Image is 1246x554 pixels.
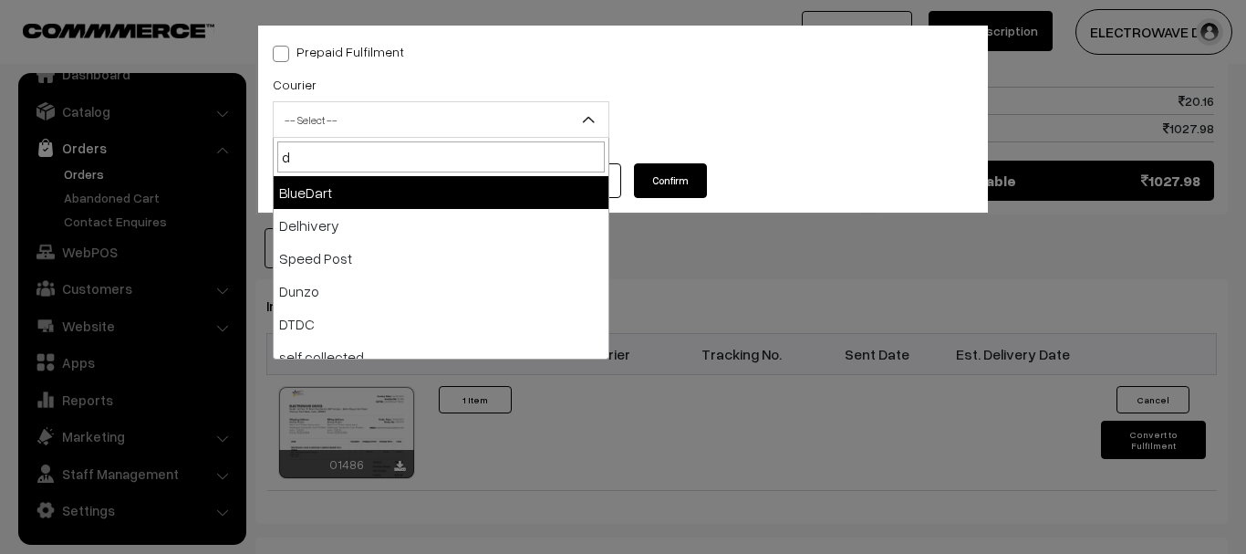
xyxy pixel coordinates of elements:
[634,163,707,198] button: Confirm
[274,104,608,136] span: -- Select --
[274,209,608,242] li: Delhivery
[273,101,609,138] span: -- Select --
[274,340,608,373] li: self collected
[274,176,608,209] li: BlueDart
[273,75,317,94] label: Courier
[273,42,404,61] label: Prepaid Fulfilment
[274,242,608,275] li: Speed Post
[274,275,608,308] li: Dunzo
[274,308,608,340] li: DTDC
